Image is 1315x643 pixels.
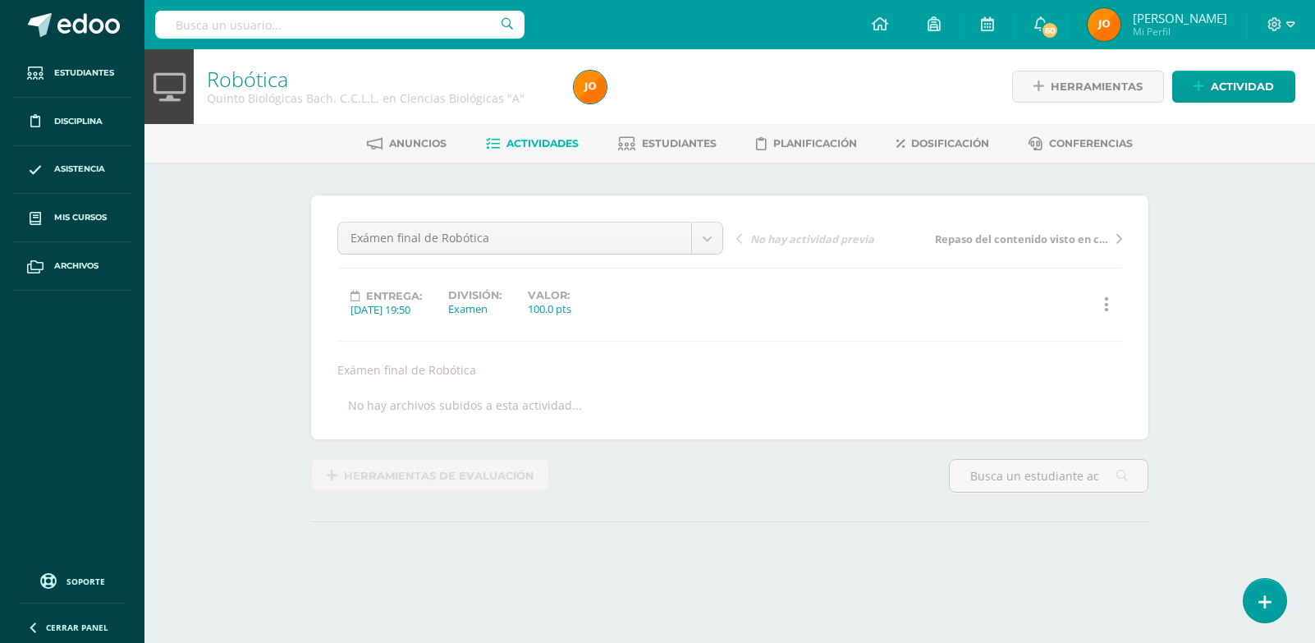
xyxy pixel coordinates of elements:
label: División: [448,289,502,301]
span: Anuncios [389,137,447,149]
label: Valor: [528,289,571,301]
span: Archivos [54,259,99,273]
span: Mis cursos [54,211,107,224]
a: Asistencia [13,146,131,195]
span: Mi Perfil [1133,25,1227,39]
img: 0c788b9bcd4f76da369275594a3c6751.png [1088,8,1120,41]
a: Disciplina [13,98,131,146]
h1: Robótica [207,67,554,90]
span: Estudiantes [54,67,114,80]
div: 100.0 pts [528,301,571,316]
a: Estudiantes [618,131,717,157]
span: [PERSON_NAME] [1133,10,1227,26]
span: Conferencias [1049,137,1133,149]
div: [DATE] 19:50 [351,302,422,317]
a: Anuncios [367,131,447,157]
span: No hay actividad previa [750,232,874,246]
a: Dosificación [896,131,989,157]
span: Estudiantes [642,137,717,149]
a: Planificación [756,131,857,157]
div: No hay archivos subidos a esta actividad... [348,397,582,413]
img: 0c788b9bcd4f76da369275594a3c6751.png [574,71,607,103]
div: Quinto Biológicas Bach. C.C.L.L. en Ciencias Biológicas 'A' [207,90,554,106]
span: Dosificación [911,137,989,149]
input: Busca un estudiante aquí... [950,460,1148,492]
a: Herramientas [1012,71,1164,103]
span: Herramientas [1051,71,1143,102]
span: Actividad [1211,71,1274,102]
span: 60 [1041,21,1059,39]
span: Entrega: [366,290,422,302]
a: Actividad [1172,71,1295,103]
input: Busca un usuario... [155,11,525,39]
a: Conferencias [1029,131,1133,157]
a: Mis cursos [13,194,131,242]
span: Repaso del contenido visto en clase. [935,232,1109,246]
a: Estudiantes [13,49,131,98]
a: Actividades [486,131,579,157]
a: Soporte [20,569,125,591]
span: Asistencia [54,163,105,176]
a: Robótica [207,65,288,93]
div: Examen [448,301,502,316]
span: Disciplina [54,115,103,128]
span: Planificación [773,137,857,149]
span: Exámen final de Robótica [351,223,679,254]
a: Archivos [13,242,131,291]
span: Soporte [66,576,105,587]
span: Actividades [506,137,579,149]
div: Exámen final de Robótica [331,362,1129,378]
a: Repaso del contenido visto en clase. [929,230,1122,246]
span: Cerrar panel [46,622,108,633]
span: Herramientas de evaluación [344,461,534,491]
a: Exámen final de Robótica [338,223,722,254]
